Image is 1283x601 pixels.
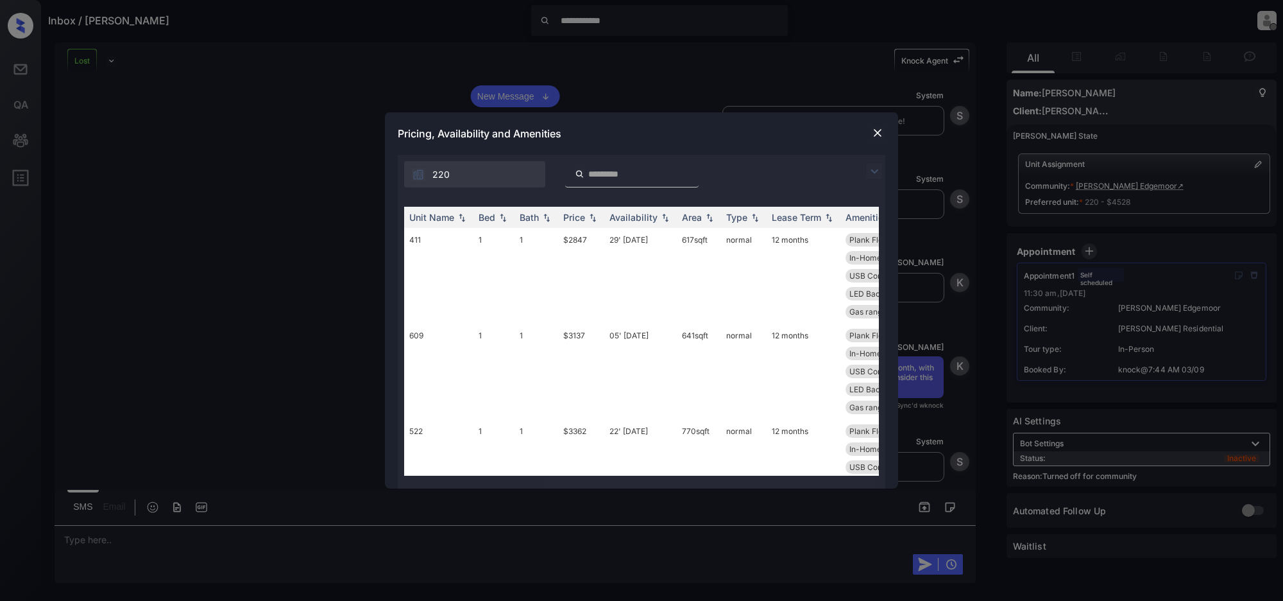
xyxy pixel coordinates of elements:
[677,228,721,324] td: 617 sqft
[849,271,917,281] span: USB Compatible ...
[404,419,473,515] td: 522
[871,126,884,139] img: close
[514,228,558,324] td: 1
[849,385,911,394] span: LED Back-lit Mi...
[659,213,672,222] img: sorting
[473,324,514,419] td: 1
[849,235,909,245] span: Plank Flooring ...
[604,228,677,324] td: 29' [DATE]
[772,212,821,223] div: Lease Term
[677,419,721,515] td: 770 sqft
[749,213,761,222] img: sorting
[682,212,702,223] div: Area
[558,324,604,419] td: $3137
[849,307,887,317] span: Gas range
[432,168,450,182] span: 220
[849,426,909,436] span: Plank Flooring ...
[604,324,677,419] td: 05' [DATE]
[721,419,767,515] td: normal
[867,164,882,179] img: icon-zuma
[849,403,887,412] span: Gas range
[849,444,919,454] span: In-Home Washer ...
[540,213,553,222] img: sorting
[609,212,658,223] div: Availability
[385,112,898,155] div: Pricing, Availability and Amenities
[849,367,917,376] span: USB Compatible ...
[404,228,473,324] td: 411
[721,324,767,419] td: normal
[586,213,599,222] img: sorting
[514,324,558,419] td: 1
[767,324,840,419] td: 12 months
[849,462,917,472] span: USB Compatible ...
[514,419,558,515] td: 1
[563,212,585,223] div: Price
[721,228,767,324] td: normal
[849,253,919,263] span: In-Home Washer ...
[455,213,468,222] img: sorting
[677,324,721,419] td: 641 sqft
[479,212,495,223] div: Bed
[473,419,514,515] td: 1
[822,213,835,222] img: sorting
[558,228,604,324] td: $2847
[409,212,454,223] div: Unit Name
[558,419,604,515] td: $3362
[849,331,909,340] span: Plank Flooring ...
[575,168,584,180] img: icon-zuma
[473,228,514,324] td: 1
[767,419,840,515] td: 12 months
[849,289,911,299] span: LED Back-lit Mi...
[604,419,677,515] td: 22' [DATE]
[497,213,509,222] img: sorting
[849,349,919,358] span: In-Home Washer ...
[703,213,716,222] img: sorting
[767,228,840,324] td: 12 months
[845,212,888,223] div: Amenities
[412,168,425,181] img: icon-zuma
[404,324,473,419] td: 609
[520,212,539,223] div: Bath
[726,212,747,223] div: Type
